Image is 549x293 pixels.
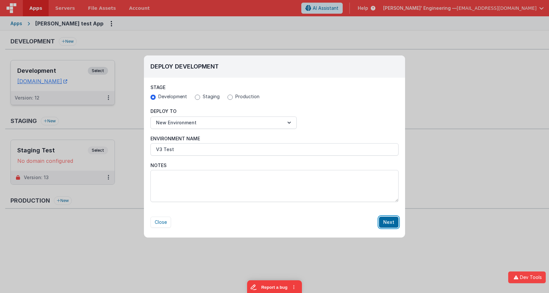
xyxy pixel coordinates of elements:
[150,135,200,142] span: Environment Name
[379,217,399,228] button: Next
[150,108,297,115] p: Deploy To
[150,62,399,71] h2: Deploy Development
[158,93,187,100] span: Development
[227,95,233,100] input: Production
[150,162,166,169] span: Notes
[150,217,171,228] button: Close
[195,95,200,100] input: Staging
[203,93,220,100] span: Staging
[150,85,165,90] span: Stage
[150,116,297,129] button: New Environment
[508,271,546,283] button: Dev Tools
[150,170,399,202] textarea: Notes
[150,143,399,156] input: Environment Name
[150,95,156,100] input: Development
[235,93,259,100] span: Production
